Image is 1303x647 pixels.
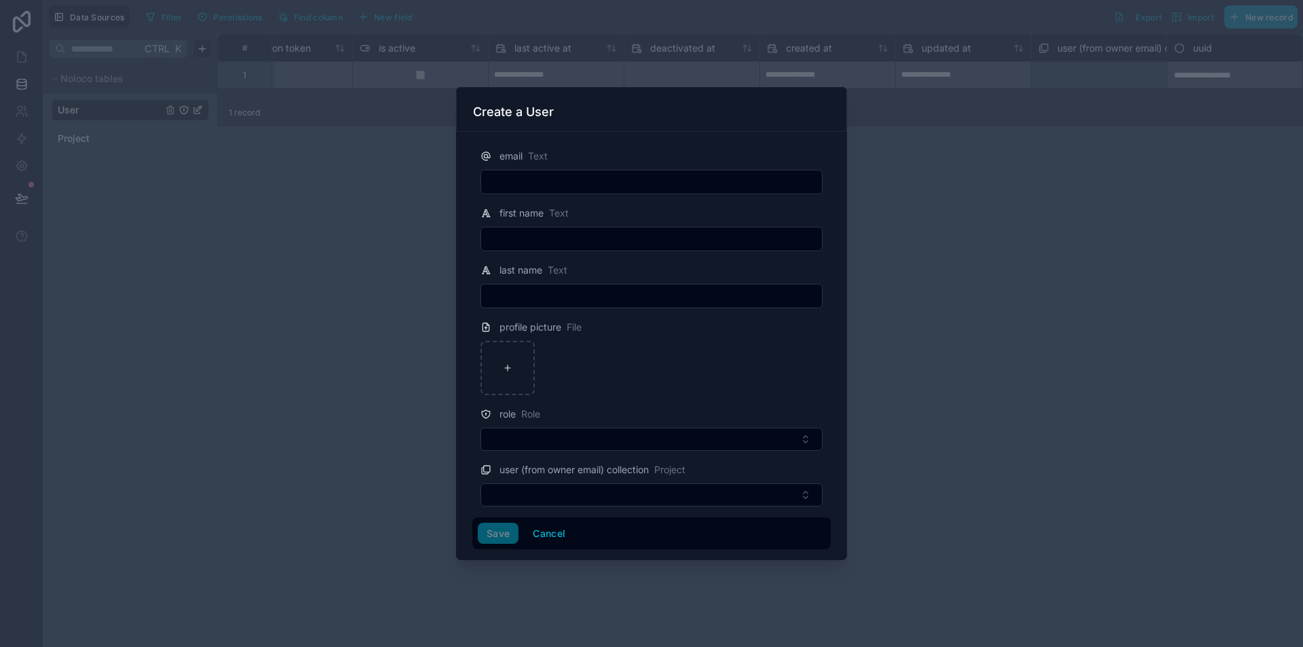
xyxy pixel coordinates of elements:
[521,407,540,421] span: Role
[528,149,548,163] span: Text
[480,428,823,451] button: Select Button
[548,263,567,277] span: Text
[499,149,523,163] span: email
[499,320,561,334] span: profile picture
[499,206,544,220] span: first name
[473,104,554,120] h3: Create a User
[499,407,516,421] span: role
[549,206,569,220] span: Text
[654,463,685,477] span: Project
[499,463,649,477] span: user (from owner email) collection
[524,523,574,544] button: Cancel
[499,263,542,277] span: last name
[480,483,823,506] button: Select Button
[567,320,582,334] span: File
